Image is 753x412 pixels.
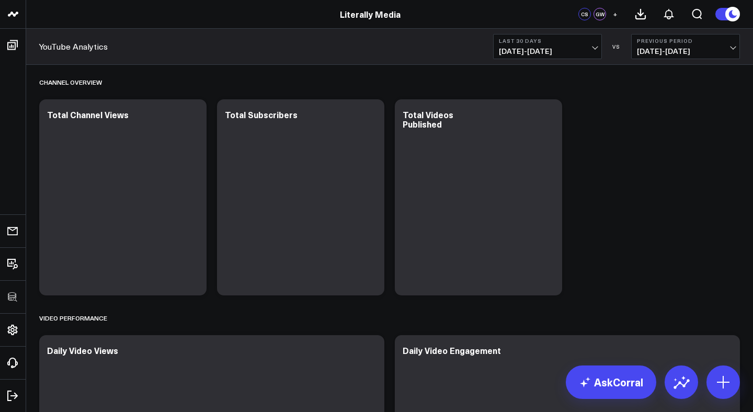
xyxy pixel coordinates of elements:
[594,8,606,20] div: GW
[403,109,453,130] div: Total Videos Published
[47,109,129,120] div: Total Channel Views
[637,38,734,44] b: Previous Period
[499,38,596,44] b: Last 30 Days
[403,345,501,356] div: Daily Video Engagement
[607,43,626,50] div: VS
[47,345,118,356] div: Daily Video Views
[566,365,656,399] a: AskCorral
[499,47,596,55] span: [DATE] - [DATE]
[39,70,102,94] div: Channel Overview
[609,8,621,20] button: +
[39,306,107,330] div: Video Performance
[225,109,298,120] div: Total Subscribers
[493,34,602,59] button: Last 30 Days[DATE]-[DATE]
[340,8,401,20] a: Literally Media
[578,8,591,20] div: CS
[613,10,618,18] span: +
[637,47,734,55] span: [DATE] - [DATE]
[39,41,108,52] a: YouTube Analytics
[631,34,740,59] button: Previous Period[DATE]-[DATE]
